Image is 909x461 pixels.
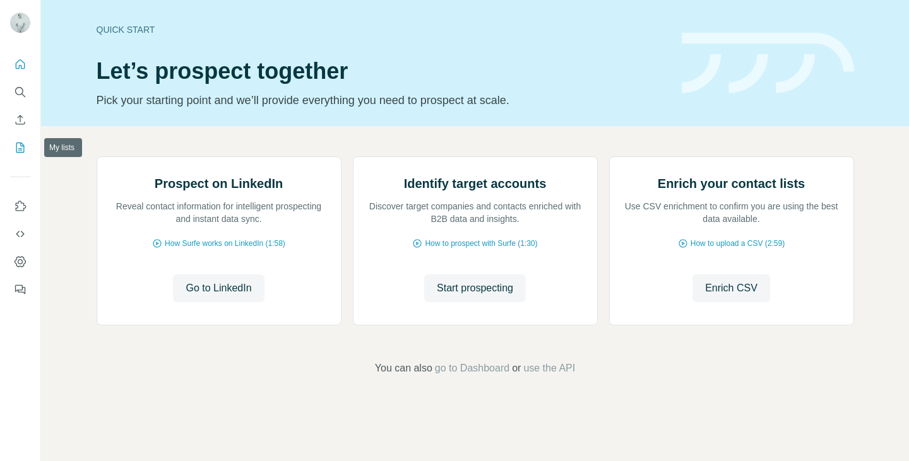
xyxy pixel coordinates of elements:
[658,175,805,192] h2: Enrich your contact lists
[366,200,585,225] p: Discover target companies and contacts enriched with B2B data and insights.
[404,175,547,192] h2: Identify target accounts
[692,274,770,302] button: Enrich CSV
[437,281,513,296] span: Start prospecting
[10,250,30,273] button: Dashboard
[10,278,30,301] button: Feedback
[375,361,432,376] span: You can also
[10,108,30,131] button: Enrich CSV
[10,136,30,159] button: My lists
[97,23,667,36] div: Quick start
[10,223,30,245] button: Use Surfe API
[425,238,537,249] span: How to prospect with Surfe (1:30)
[155,175,283,192] h2: Prospect on LinkedIn
[523,361,575,376] button: use the API
[10,81,30,103] button: Search
[165,238,285,249] span: How Surfe works on LinkedIn (1:58)
[424,274,526,302] button: Start prospecting
[97,59,667,84] h1: Let’s prospect together
[622,200,841,225] p: Use CSV enrichment to confirm you are using the best data available.
[10,13,30,33] img: Avatar
[10,195,30,218] button: Use Surfe on LinkedIn
[10,53,30,76] button: Quick start
[110,200,328,225] p: Reveal contact information for intelligent prospecting and instant data sync.
[173,274,264,302] button: Go to LinkedIn
[186,281,251,296] span: Go to LinkedIn
[691,238,785,249] span: How to upload a CSV (2:59)
[512,361,521,376] span: or
[682,33,854,94] img: banner
[97,91,667,109] p: Pick your starting point and we’ll provide everything you need to prospect at scale.
[435,361,509,376] button: go to Dashboard
[705,281,757,296] span: Enrich CSV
